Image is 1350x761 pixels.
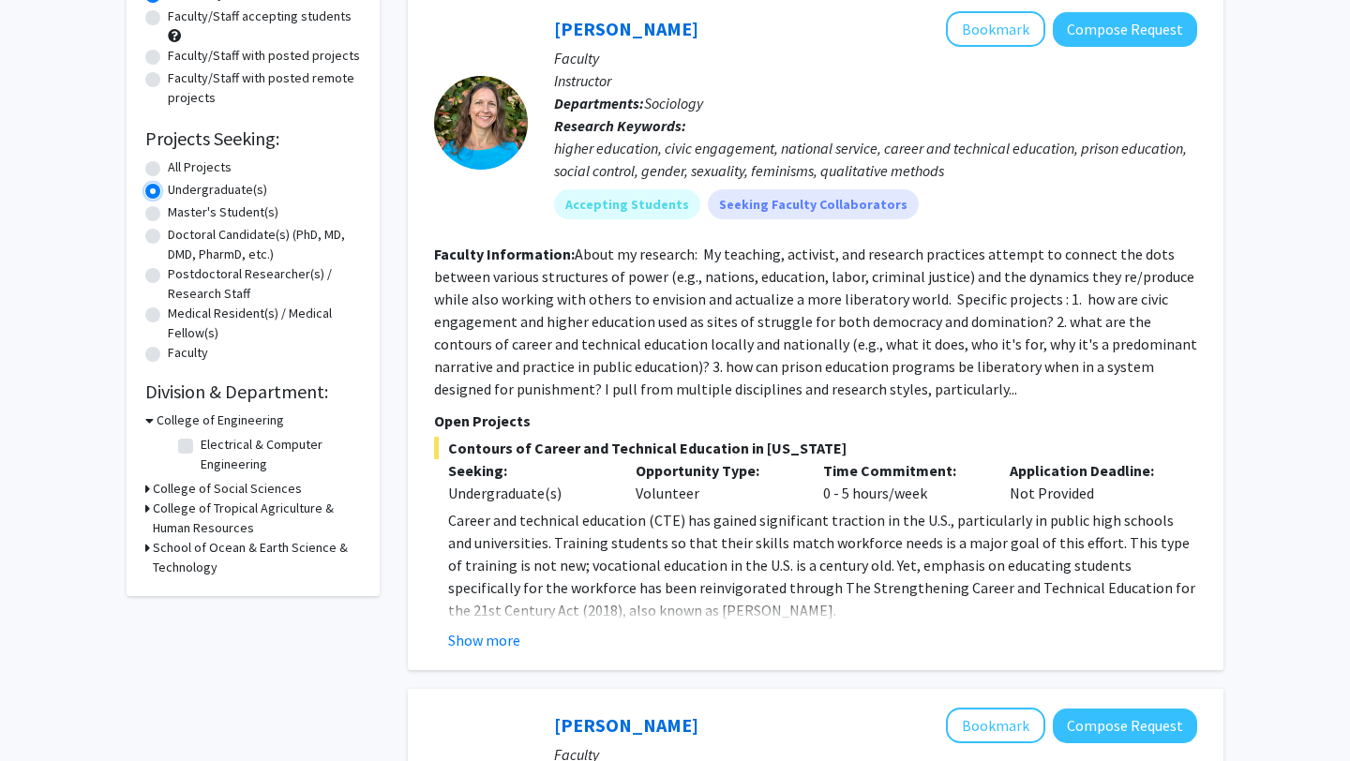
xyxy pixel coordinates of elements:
[554,713,698,737] a: [PERSON_NAME]
[554,69,1197,92] p: Instructor
[554,17,698,40] a: [PERSON_NAME]
[554,94,644,112] b: Departments:
[201,435,356,474] label: Electrical & Computer Engineering
[168,304,361,343] label: Medical Resident(s) / Medical Fellow(s)
[434,245,1197,398] fg-read-more: About my research: My teaching, activist, and research practices attempt to connect the dots betw...
[153,479,302,499] h3: College of Social Sciences
[448,629,520,651] button: Show more
[168,157,232,177] label: All Projects
[622,459,809,504] div: Volunteer
[145,127,361,150] h2: Projects Seeking:
[168,343,208,363] label: Faculty
[168,7,352,26] label: Faculty/Staff accepting students
[153,499,361,538] h3: College of Tropical Agriculture & Human Resources
[448,509,1197,621] p: Career and technical education (CTE) has gained significant traction in the U.S., particularly in...
[554,47,1197,69] p: Faculty
[168,225,361,264] label: Doctoral Candidate(s) (PhD, MD, DMD, PharmD, etc.)
[168,68,361,108] label: Faculty/Staff with posted remote projects
[168,180,267,200] label: Undergraduate(s)
[996,459,1183,504] div: Not Provided
[946,11,1045,47] button: Add Colleen Rost-Banik to Bookmarks
[1053,12,1197,47] button: Compose Request to Colleen Rost-Banik
[644,94,703,112] span: Sociology
[448,482,607,504] div: Undergraduate(s)
[823,459,982,482] p: Time Commitment:
[554,116,686,135] b: Research Keywords:
[157,410,284,430] h3: College of Engineering
[153,538,361,577] h3: School of Ocean & Earth Science & Technology
[1010,459,1169,482] p: Application Deadline:
[434,410,1197,432] p: Open Projects
[1053,709,1197,743] button: Compose Request to Ashley Rubin
[448,459,607,482] p: Seeking:
[434,245,575,263] b: Faculty Information:
[708,189,919,219] mat-chip: Seeking Faculty Collaborators
[554,137,1197,182] div: higher education, civic engagement, national service, career and technical education, prison educ...
[434,437,1197,459] span: Contours of Career and Technical Education in [US_STATE]
[145,380,361,403] h2: Division & Department:
[168,202,278,222] label: Master's Student(s)
[946,708,1045,743] button: Add Ashley Rubin to Bookmarks
[809,459,997,504] div: 0 - 5 hours/week
[14,677,80,747] iframe: Chat
[554,189,700,219] mat-chip: Accepting Students
[636,459,795,482] p: Opportunity Type:
[168,264,361,304] label: Postdoctoral Researcher(s) / Research Staff
[168,46,360,66] label: Faculty/Staff with posted projects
